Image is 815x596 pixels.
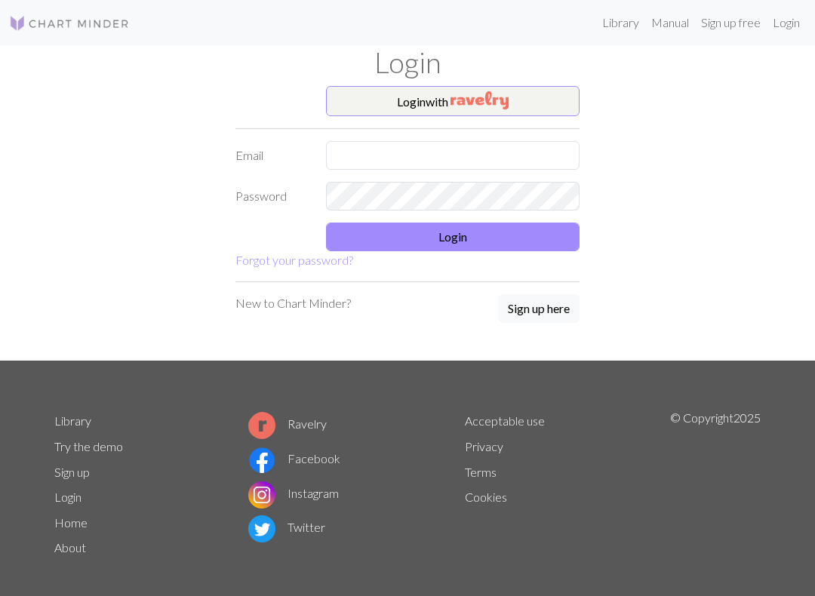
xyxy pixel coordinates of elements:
[248,416,327,431] a: Ravelry
[248,412,275,439] img: Ravelry logo
[54,465,90,479] a: Sign up
[465,465,497,479] a: Terms
[54,490,81,504] a: Login
[45,45,770,80] h1: Login
[54,413,91,428] a: Library
[54,540,86,555] a: About
[670,409,761,561] p: © Copyright 2025
[235,253,353,267] a: Forgot your password?
[451,91,509,109] img: Ravelry
[248,481,275,508] img: Instagram logo
[465,413,545,428] a: Acceptable use
[498,294,580,323] button: Sign up here
[248,520,325,534] a: Twitter
[326,86,580,116] button: Loginwith
[465,490,507,504] a: Cookies
[695,8,767,38] a: Sign up free
[54,439,123,453] a: Try the demo
[248,486,339,500] a: Instagram
[767,8,806,38] a: Login
[326,223,580,251] button: Login
[54,515,88,530] a: Home
[465,439,503,453] a: Privacy
[9,14,130,32] img: Logo
[645,8,695,38] a: Manual
[226,141,317,170] label: Email
[248,515,275,542] img: Twitter logo
[248,451,340,465] a: Facebook
[235,294,351,312] p: New to Chart Minder?
[248,447,275,474] img: Facebook logo
[226,182,317,210] label: Password
[498,294,580,324] a: Sign up here
[596,8,645,38] a: Library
